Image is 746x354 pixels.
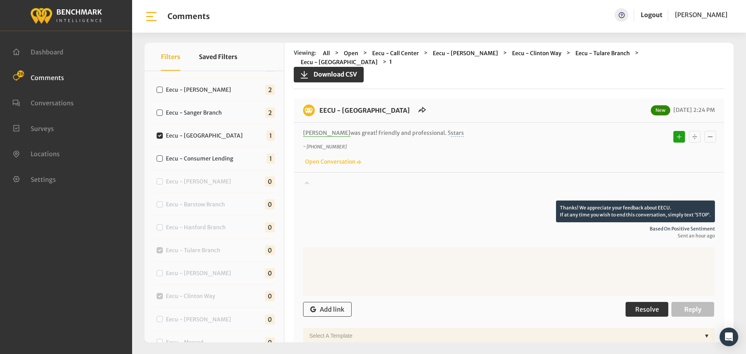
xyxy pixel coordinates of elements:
[294,67,364,82] button: Download CSV
[319,106,410,114] a: EECU - [GEOGRAPHIC_DATA]
[12,73,64,81] a: Comments 26
[157,87,163,93] input: Eecu - [PERSON_NAME]
[12,98,74,106] a: Conversations
[167,12,210,21] h1: Comments
[163,338,210,347] label: Eecu - Merced
[303,302,352,317] button: Add link
[321,49,332,58] button: All
[12,124,54,132] a: Surveys
[163,201,231,209] label: Eecu - Barstow Branch
[163,269,237,277] label: Eecu - [PERSON_NAME]
[31,48,63,56] span: Dashboard
[12,175,56,183] a: Settings
[671,129,718,145] div: Basic example
[157,155,163,162] input: Eecu - Consumer Lending
[12,149,60,157] a: Locations
[265,176,275,187] span: 0
[163,246,227,255] label: Eecu - Tulare Branch
[163,223,232,232] label: Eecu - Hanford Branch
[309,70,357,79] span: Download CSV
[17,70,24,77] span: 26
[265,337,275,347] span: 0
[294,49,316,58] span: Viewing:
[163,292,221,300] label: Eecu - Clinton Way
[635,305,659,313] span: Resolve
[370,49,421,58] button: Eecu - Call Center
[163,178,237,186] label: Eecu - [PERSON_NAME]
[305,328,701,344] div: Select a Template
[303,225,715,232] span: Based on positive sentiment
[671,106,715,113] span: [DATE] 2:24 PM
[315,105,415,116] h6: EECU - Clovis North Branch
[342,49,361,58] button: Open
[451,129,464,137] span: stars
[163,86,237,94] label: Eecu - [PERSON_NAME]
[265,222,275,232] span: 0
[641,11,662,19] a: Logout
[267,153,275,164] span: 1
[573,49,632,58] button: Eecu - Tulare Branch
[199,43,237,71] button: Saved Filters
[626,302,668,317] button: Resolve
[641,8,662,22] a: Logout
[267,131,275,141] span: 1
[265,85,275,95] span: 2
[31,99,74,107] span: Conversations
[303,144,347,150] i: ~ [PHONE_NUMBER]
[303,158,361,165] a: Open Conversation
[303,232,715,239] span: Sent an hour ago
[265,314,275,324] span: 0
[31,124,54,132] span: Surveys
[303,129,350,137] span: [PERSON_NAME]
[31,175,56,183] span: Settings
[163,316,237,324] label: Eecu - [PERSON_NAME]
[556,201,715,222] p: Thanks! We appreciate your feedback about EECU. If at any time you wish to end this conversation,...
[265,199,275,209] span: 0
[12,47,63,55] a: Dashboard
[31,73,64,81] span: Comments
[30,6,102,25] img: benchmark
[701,328,713,344] div: ▼
[163,155,239,163] label: Eecu - Consumer Lending
[265,268,275,278] span: 0
[265,291,275,301] span: 0
[651,105,670,115] span: New
[303,105,315,116] img: benchmark
[163,132,249,140] label: Eecu - [GEOGRAPHIC_DATA]
[510,49,564,58] button: Eecu - Clinton Way
[303,129,612,137] p: was great! Friendly and professional. 5
[298,58,380,67] button: Eecu - [GEOGRAPHIC_DATA]
[389,58,392,65] strong: 1
[675,11,727,19] span: [PERSON_NAME]
[720,328,738,346] div: Open Intercom Messenger
[157,133,163,139] input: Eecu - [GEOGRAPHIC_DATA]
[265,245,275,255] span: 0
[157,110,163,116] input: Eecu - Sanger Branch
[265,108,275,118] span: 2
[163,109,228,117] label: Eecu - Sanger Branch
[675,8,727,22] a: [PERSON_NAME]
[31,150,60,158] span: Locations
[431,49,500,58] button: Eecu - [PERSON_NAME]
[161,43,180,71] button: Filters
[145,10,158,23] img: bar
